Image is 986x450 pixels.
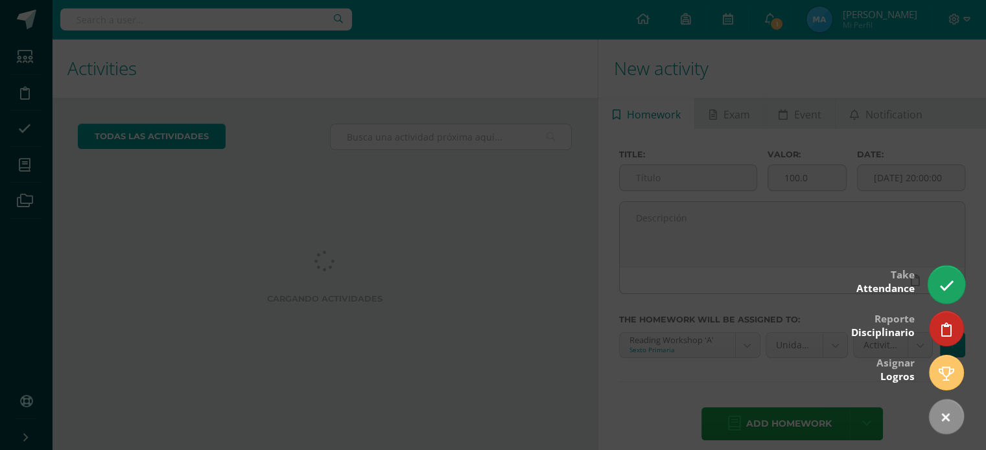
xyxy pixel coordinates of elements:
span: Disciplinario [851,326,915,339]
div: Reporte [851,304,915,346]
span: Logros [880,370,915,383]
div: Take [856,260,915,302]
span: Attendance [856,282,915,295]
div: Asignar [876,348,915,390]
